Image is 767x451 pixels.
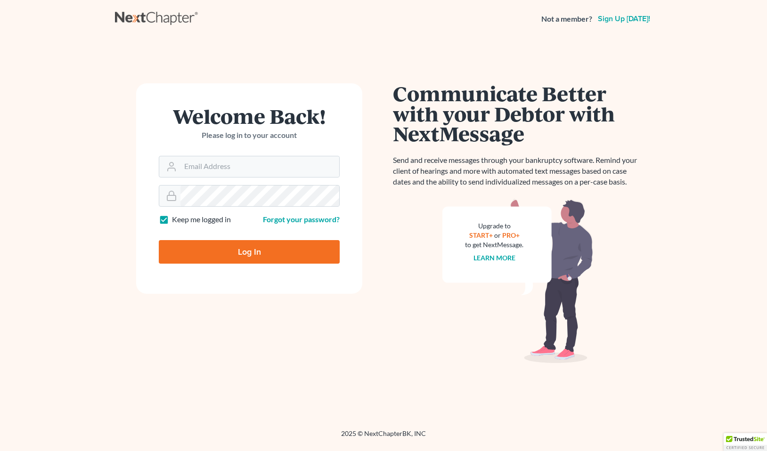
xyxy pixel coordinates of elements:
[494,231,501,239] span: or
[393,83,643,144] h1: Communicate Better with your Debtor with NextMessage
[180,156,339,177] input: Email Address
[465,240,523,250] div: to get NextMessage.
[541,14,592,24] strong: Not a member?
[393,155,643,187] p: Send and receive messages through your bankruptcy software. Remind your client of hearings and mo...
[159,106,340,126] h1: Welcome Back!
[172,214,231,225] label: Keep me logged in
[159,130,340,141] p: Please log in to your account
[159,240,340,264] input: Log In
[596,15,652,23] a: Sign up [DATE]!
[263,215,340,224] a: Forgot your password?
[502,231,520,239] a: PRO+
[465,221,523,231] div: Upgrade to
[473,254,515,262] a: Learn more
[442,199,593,363] img: nextmessage_bg-59042aed3d76b12b5cd301f8e5b87938c9018125f34e5fa2b7a6b67550977c72.svg
[469,231,493,239] a: START+
[724,433,767,451] div: TrustedSite Certified
[115,429,652,446] div: 2025 © NextChapterBK, INC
